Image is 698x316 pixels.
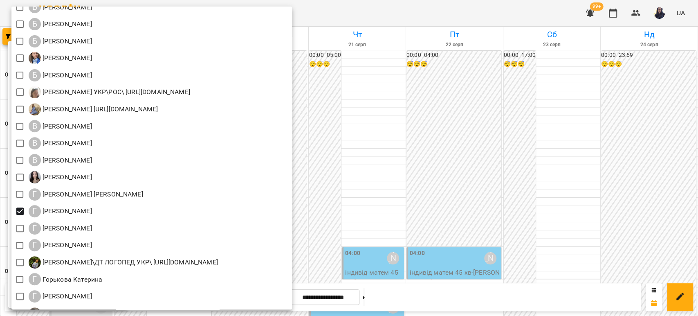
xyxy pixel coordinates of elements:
img: Б [29,86,41,98]
div: Бессонова Віта [29,1,92,13]
p: [PERSON_NAME] [41,2,92,12]
img: Г [29,171,41,183]
div: Гвоздик Надія [29,222,92,235]
div: Г [29,222,41,235]
a: Б [PERSON_NAME] [29,35,92,47]
div: В [29,154,41,166]
div: Божко Олександра [29,35,92,47]
div: Горькова Катерина [29,273,103,285]
div: Гудима Антон [29,290,92,302]
p: [PERSON_NAME] [41,36,92,46]
a: Г [PERSON_NAME]\ДТ ЛОГОПЕД УКР\ [URL][DOMAIN_NAME] [29,256,218,269]
div: Г [29,239,41,251]
a: Г [PERSON_NAME] [29,222,92,235]
div: Бліхар Юлія [29,18,92,30]
img: Б [29,52,41,64]
a: В [PERSON_NAME] [29,154,92,166]
p: [PERSON_NAME] [41,206,92,216]
div: Гончаренко Світлана Володимирівна\ДТ ЛОГОПЕД УКР\ https://us06web.zoom.us/j/81989846243 [29,256,218,269]
a: Г [PERSON_NAME] [29,171,92,183]
img: Б [29,103,41,115]
div: Б [29,1,41,13]
div: Габорак Галина [29,171,92,183]
div: Венюкова Єлизавета [29,120,92,132]
a: Б [PERSON_NAME] [URL][DOMAIN_NAME] [29,103,158,115]
a: Б [PERSON_NAME] УКР\РОС\ [URL][DOMAIN_NAME] [29,86,190,98]
a: Г [PERSON_NAME] [29,205,92,217]
a: Б [PERSON_NAME] [29,18,92,30]
div: Б [29,18,41,30]
a: Г [PERSON_NAME] [29,239,92,251]
a: Г [PERSON_NAME] [PERSON_NAME] [29,188,143,201]
p: Горькова Катерина [41,275,103,284]
p: [PERSON_NAME]\ДТ ЛОГОПЕД УКР\ [URL][DOMAIN_NAME] [41,257,218,267]
a: Б [PERSON_NAME] [29,69,92,81]
p: [PERSON_NAME] УКР\РОС\ [URL][DOMAIN_NAME] [41,87,190,97]
div: В [29,120,41,132]
div: Бойчук Каріна [29,52,92,64]
div: Біволару Аліна https://us06web.zoom.us/j/83742518055 [29,103,158,115]
p: [PERSON_NAME] [41,156,92,165]
div: Г [29,205,41,217]
img: Г [29,256,41,269]
p: [PERSON_NAME] [41,53,92,63]
div: Б [29,69,41,81]
p: [PERSON_NAME] [41,122,92,131]
div: В [29,137,41,149]
div: Г [29,290,41,302]
a: В [PERSON_NAME] [29,120,92,132]
p: [PERSON_NAME] [41,138,92,148]
div: Гаврилевська Оксана [29,188,143,201]
a: Г Горькова Катерина [29,273,103,285]
div: Г [29,188,41,201]
a: Г [PERSON_NAME] [29,290,92,302]
div: Бондарєва Валерія [29,69,92,81]
a: В [PERSON_NAME] [29,137,92,149]
p: [PERSON_NAME] [41,223,92,233]
p: [PERSON_NAME] [41,19,92,29]
div: Галушка Оксана [29,205,92,217]
div: Вовк Галина [29,137,92,149]
p: [PERSON_NAME] [URL][DOMAIN_NAME] [41,104,158,114]
div: Бєлькова Анастасія ДТ ЛОГОПЕД УКР\РОС\ https://us06web.zoom.us/j/87943953043 [29,86,190,98]
div: Гончаренко Наталія [29,239,92,251]
p: [PERSON_NAME] [PERSON_NAME] [41,190,143,199]
p: [PERSON_NAME] [41,70,92,80]
a: Б [PERSON_NAME] [29,1,92,13]
p: [PERSON_NAME] [41,240,92,250]
a: Б [PERSON_NAME] [29,52,92,64]
div: Г [29,273,41,285]
div: Б [29,35,41,47]
p: [PERSON_NAME] [41,291,92,301]
div: Вікторія Котисько [29,154,92,166]
p: [PERSON_NAME] [41,172,92,182]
